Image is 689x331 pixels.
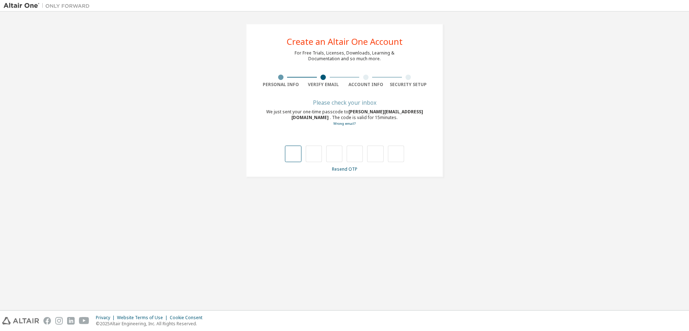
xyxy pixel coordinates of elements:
div: Security Setup [387,82,430,88]
img: youtube.svg [79,317,89,325]
img: instagram.svg [55,317,63,325]
div: For Free Trials, Licenses, Downloads, Learning & Documentation and so much more. [295,50,394,62]
span: [PERSON_NAME][EMAIL_ADDRESS][DOMAIN_NAME] [291,109,423,120]
div: Privacy [96,315,117,321]
div: We just sent your one-time passcode to . The code is valid for 15 minutes. [259,109,430,127]
img: linkedin.svg [67,317,75,325]
a: Go back to the registration form [333,121,356,126]
div: Website Terms of Use [117,315,170,321]
img: altair_logo.svg [2,317,39,325]
p: © 2025 Altair Engineering, Inc. All Rights Reserved. [96,321,207,327]
div: Cookie Consent [170,315,207,321]
div: Account Info [344,82,387,88]
img: facebook.svg [43,317,51,325]
a: Resend OTP [332,166,357,172]
div: Personal Info [259,82,302,88]
img: Altair One [4,2,93,9]
div: Verify Email [302,82,345,88]
div: Please check your inbox [259,100,430,105]
div: Create an Altair One Account [287,37,403,46]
